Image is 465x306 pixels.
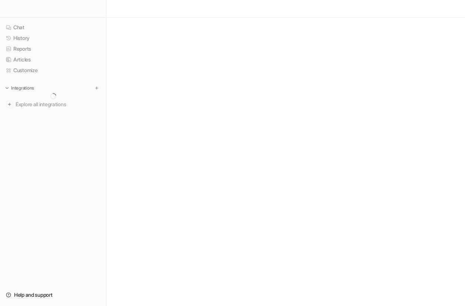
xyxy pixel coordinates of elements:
a: Articles [3,54,103,65]
img: explore all integrations [6,101,13,108]
a: History [3,33,103,43]
img: menu_add.svg [94,85,99,91]
button: Integrations [3,84,36,92]
a: Chat [3,22,103,33]
a: Customize [3,65,103,75]
img: expand menu [4,85,10,91]
span: Explore all integrations [16,98,100,110]
a: Help and support [3,290,103,300]
a: Explore all integrations [3,99,103,110]
a: Reports [3,44,103,54]
p: Integrations [11,85,34,91]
